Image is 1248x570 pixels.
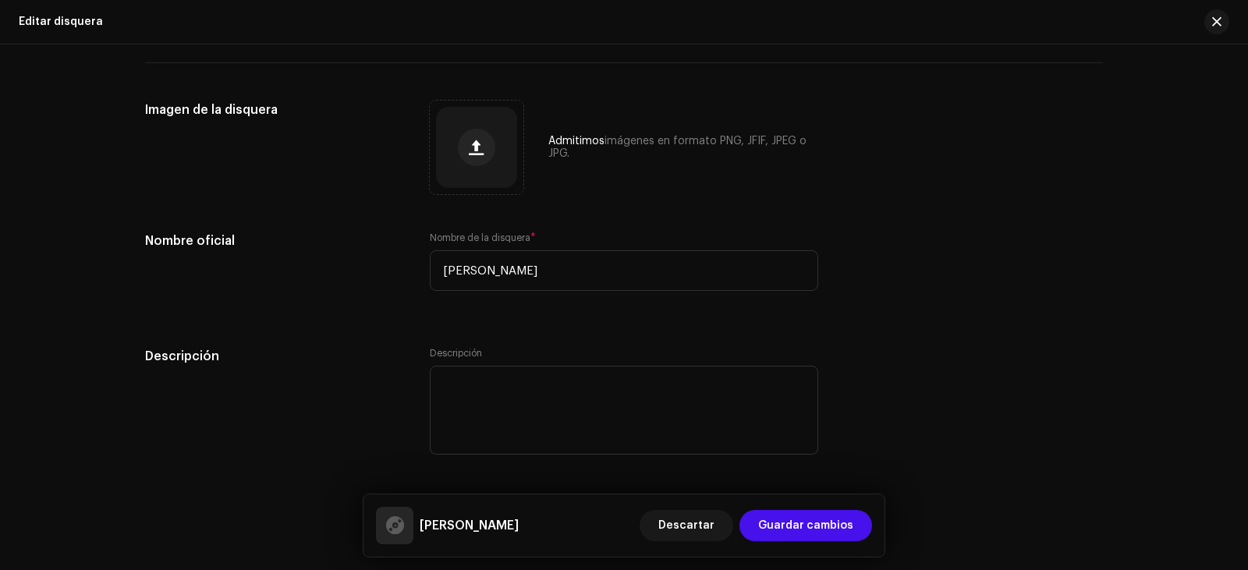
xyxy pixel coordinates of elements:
[145,232,405,250] h5: Nombre oficial
[430,250,818,291] input: Escriba algo...
[640,510,733,541] button: Descartar
[145,101,405,119] h5: Imagen de la disquera
[548,136,807,159] span: imágenes en formato PNG, JFIF, JPEG o JPG.
[548,135,818,160] div: Admitimos
[145,347,405,366] h5: Descripción
[420,516,519,535] h5: Maikel Joshue Arroyo Cortez
[430,347,482,359] label: Descripción
[658,510,714,541] span: Descartar
[758,510,853,541] span: Guardar cambios
[430,232,536,244] label: Nombre de la disquera
[739,510,872,541] button: Guardar cambios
